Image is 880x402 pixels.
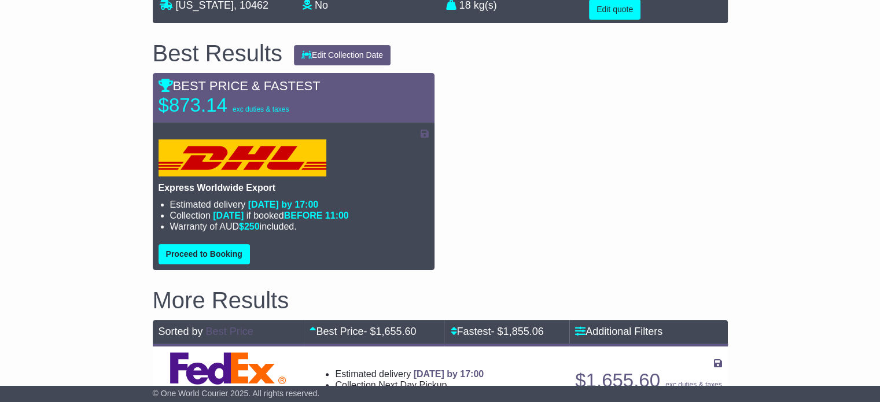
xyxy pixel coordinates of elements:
[159,182,429,193] p: Express Worldwide Export
[363,326,416,337] span: - $
[665,381,721,389] span: exc duties & taxes
[159,94,303,117] p: $873.14
[310,326,416,337] a: Best Price- $1,655.60
[503,326,544,337] span: 1,855.06
[450,326,543,337] a: Fastest- $1,855.06
[170,352,286,385] img: FedEx Express: International Economy Freight Export
[244,222,260,231] span: 250
[335,368,484,379] li: Estimated delivery
[170,210,429,221] li: Collection
[147,40,289,66] div: Best Results
[153,389,320,398] span: © One World Courier 2025. All rights reserved.
[239,222,260,231] span: $
[159,79,321,93] span: BEST PRICE & FASTEST
[213,211,244,220] span: [DATE]
[575,369,721,392] p: $1,655.60
[575,326,662,337] a: Additional Filters
[233,105,289,113] span: exc duties & taxes
[159,244,250,264] button: Proceed to Booking
[159,326,203,337] span: Sorted by
[248,200,319,209] span: [DATE] by 17:00
[170,221,429,232] li: Warranty of AUD included.
[170,199,429,210] li: Estimated delivery
[414,369,484,379] span: [DATE] by 17:00
[375,326,416,337] span: 1,655.60
[491,326,543,337] span: - $
[284,211,323,220] span: BEFORE
[325,211,349,220] span: 11:00
[206,326,253,337] a: Best Price
[335,379,484,390] li: Collection
[378,380,447,390] span: Next Day Pickup
[159,139,326,176] img: DHL: Express Worldwide Export
[294,45,391,65] button: Edit Collection Date
[213,211,348,220] span: if booked
[153,287,728,313] h2: More Results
